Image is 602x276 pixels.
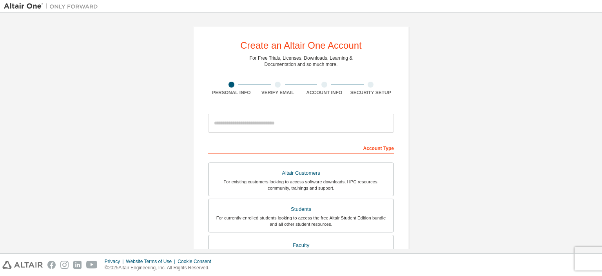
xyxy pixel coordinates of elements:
div: Create an Altair One Account [240,41,362,50]
img: altair_logo.svg [2,261,43,269]
img: linkedin.svg [73,261,82,269]
div: Personal Info [208,90,255,96]
img: facebook.svg [47,261,56,269]
div: Privacy [105,258,126,265]
div: Account Info [301,90,348,96]
div: Altair Customers [213,168,389,179]
div: Students [213,204,389,215]
img: Altair One [4,2,102,10]
div: Account Type [208,141,394,154]
div: Verify Email [255,90,301,96]
img: instagram.svg [60,261,69,269]
img: youtube.svg [86,261,98,269]
div: Security Setup [348,90,394,96]
div: For existing customers looking to access software downloads, HPC resources, community, trainings ... [213,179,389,191]
div: For Free Trials, Licenses, Downloads, Learning & Documentation and so much more. [250,55,353,68]
div: For currently enrolled students looking to access the free Altair Student Edition bundle and all ... [213,215,389,227]
div: Website Terms of Use [126,258,178,265]
div: Cookie Consent [178,258,216,265]
p: © 2025 Altair Engineering, Inc. All Rights Reserved. [105,265,216,271]
div: Faculty [213,240,389,251]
